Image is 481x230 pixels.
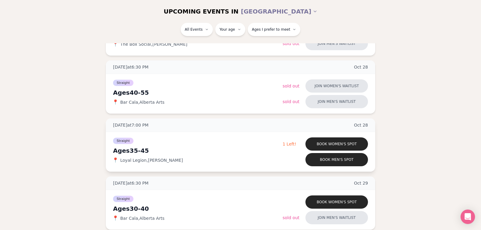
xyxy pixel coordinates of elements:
[354,64,368,70] span: Oct 28
[113,158,118,163] span: 📍
[305,37,368,50] button: Join men's waitlist
[120,41,187,47] span: The Box Social , [PERSON_NAME]
[219,27,235,32] span: Your age
[305,153,368,166] button: Book men's spot
[113,42,118,47] span: 📍
[113,100,118,105] span: 📍
[181,23,213,36] button: All Events
[120,215,164,221] span: Bar Cala , Alberta Arts
[185,27,203,32] span: All Events
[461,210,475,224] div: Open Intercom Messenger
[241,5,317,18] button: [GEOGRAPHIC_DATA]
[113,138,133,144] span: Straight
[283,84,299,88] span: Sold Out
[113,80,133,86] span: Straight
[113,146,283,155] div: Ages 35-45
[305,211,368,224] button: Join men's waitlist
[113,180,149,186] span: [DATE] at 6:30 PM
[113,122,149,128] span: [DATE] at 7:00 PM
[252,27,290,32] span: Ages I prefer to meet
[283,142,296,146] span: 1 Left!
[164,7,238,16] span: UPCOMING EVENTS IN
[120,157,183,163] span: Loyal Legion , [PERSON_NAME]
[283,99,299,104] span: Sold Out
[113,64,149,70] span: [DATE] at 6:30 PM
[305,137,368,151] button: Book women's spot
[120,99,164,105] span: Bar Cala , Alberta Arts
[113,204,283,213] div: Ages 30-40
[283,215,299,220] span: Sold Out
[283,41,299,46] span: Sold Out
[305,79,368,93] button: Join women's waitlist
[113,196,133,202] span: Straight
[113,88,283,97] div: Ages 40-55
[305,195,368,209] button: Book women's spot
[354,180,368,186] span: Oct 29
[305,95,368,108] button: Join men's waitlist
[354,122,368,128] span: Oct 28
[248,23,301,36] button: Ages I prefer to meet
[215,23,245,36] button: Your age
[113,216,118,221] span: 📍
